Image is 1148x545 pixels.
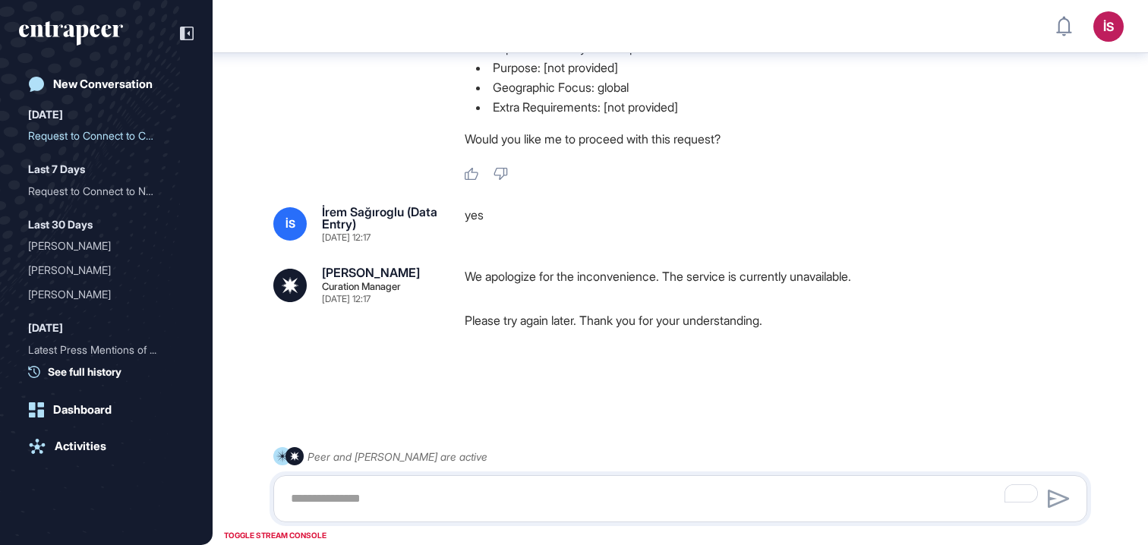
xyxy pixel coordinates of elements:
div: Latest Press Mentions of Open AI [28,338,184,362]
div: Request to Connect to Cur... [28,124,172,148]
div: Curation Manager [322,282,401,291]
div: [DATE] 12:17 [322,295,371,304]
div: Request to Connect to Nov... [28,179,172,203]
div: Request to Connect to Nova [28,179,184,203]
div: New Conversation [53,77,153,91]
div: [PERSON_NAME] [28,282,172,307]
a: Dashboard [19,395,194,425]
div: Latest Press Mentions of ... [28,338,172,362]
div: [PERSON_NAME] [28,234,172,258]
div: Peer and [PERSON_NAME] are active [307,447,487,466]
a: See full history [28,364,194,380]
li: Extra Requirements: [not provided] [465,97,1099,117]
div: İrem Sağıroglu (Data Entry) [322,206,440,230]
div: Last 7 Days [28,160,85,178]
p: Would you like me to proceed with this request? [465,129,1099,149]
span: See full history [48,364,121,380]
div: Last 30 Days [28,216,93,234]
textarea: To enrich screen reader interactions, please activate Accessibility in Grammarly extension settings [282,484,1079,514]
div: [DATE] [28,106,63,124]
div: [PERSON_NAME] [28,258,172,282]
div: Curie [28,258,184,282]
button: İS [1093,11,1124,42]
p: Please try again later. Thank you for your understanding. [465,310,1099,330]
div: entrapeer-logo [19,21,123,46]
div: Curie [28,282,184,307]
div: Dashboard [53,403,112,417]
li: Purpose: [not provided] [465,58,1099,77]
div: [PERSON_NAME] [322,266,420,279]
li: Geographic Focus: global [465,77,1099,97]
div: Activities [55,439,106,453]
div: [DATE] 12:17 [322,233,371,242]
div: Request to Connect to Curie [28,124,184,148]
a: Activities [19,431,194,462]
div: Curie [28,234,184,258]
p: We apologize for the inconvenience. The service is currently unavailable. [465,266,1099,286]
div: [DATE] [28,319,63,337]
div: yes [465,206,1099,242]
span: İS [285,218,295,230]
a: New Conversation [19,69,194,99]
